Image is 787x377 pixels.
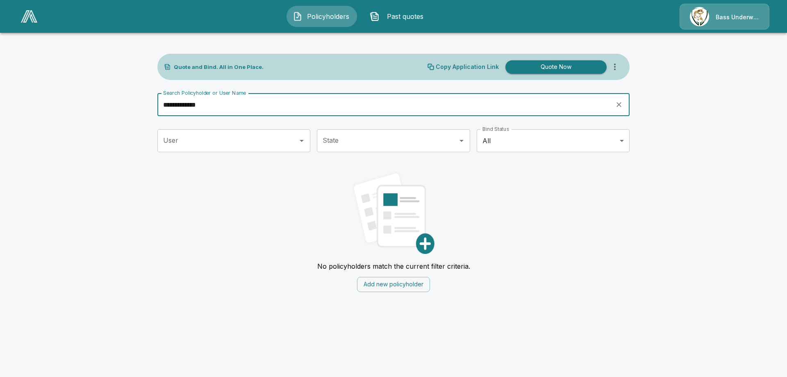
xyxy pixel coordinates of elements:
p: No policyholders match the current filter criteria. [317,262,470,270]
label: Search Policyholder or User Name [163,89,246,96]
div: All [477,129,630,152]
button: Past quotes IconPast quotes [364,6,434,27]
p: Quote and Bind. All in One Place. [174,64,264,70]
button: Policyholders IconPolicyholders [287,6,357,27]
span: Policyholders [306,11,351,21]
img: AA Logo [21,10,37,23]
p: Copy Application Link [436,64,499,70]
a: Quote Now [502,60,607,74]
img: Past quotes Icon [370,11,380,21]
button: Open [456,135,467,146]
button: clear search [613,98,625,111]
label: Bind Status [482,126,509,133]
button: Add new policyholder [357,277,430,292]
button: Open [296,135,307,146]
img: Policyholders Icon [293,11,303,21]
a: Add new policyholder [357,280,430,288]
button: Quote Now [505,60,607,74]
button: more [607,59,623,75]
span: Past quotes [383,11,428,21]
